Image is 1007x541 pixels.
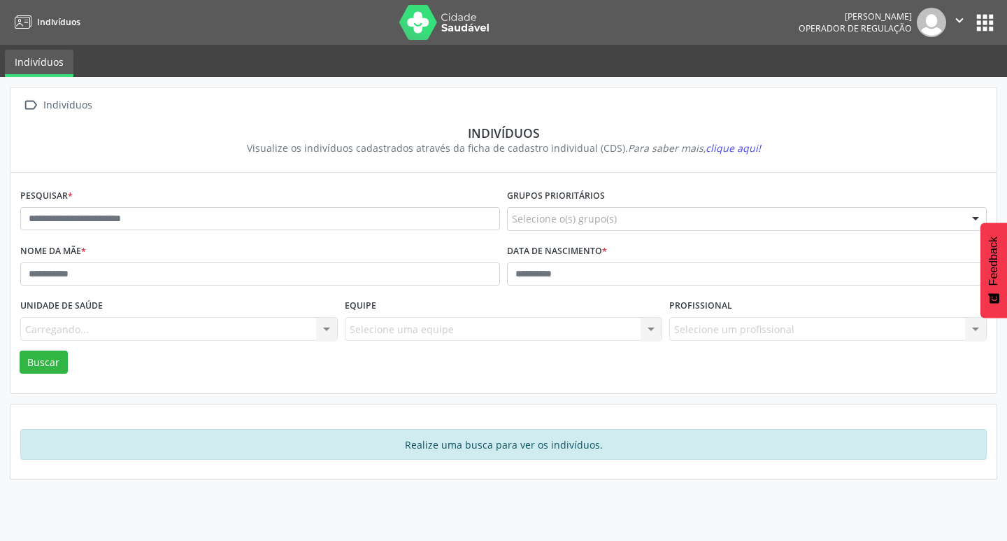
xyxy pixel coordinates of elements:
label: Equipe [345,295,376,317]
label: Pesquisar [20,185,73,207]
span: Indivíduos [37,16,80,28]
a: Indivíduos [5,50,73,77]
a: Indivíduos [10,10,80,34]
div: Indivíduos [41,95,94,115]
span: clique aqui! [706,141,761,155]
i:  [952,13,967,28]
button: apps [973,10,997,35]
div: Realize uma busca para ver os indivíduos. [20,429,987,460]
div: Visualize os indivíduos cadastrados através da ficha de cadastro individual (CDS). [30,141,977,155]
label: Nome da mãe [20,241,86,262]
div: Indivíduos [30,125,977,141]
button: Feedback - Mostrar pesquisa [980,223,1007,318]
label: Unidade de saúde [20,295,103,317]
button:  [946,8,973,37]
label: Profissional [669,295,732,317]
label: Grupos prioritários [507,185,605,207]
i:  [20,95,41,115]
i: Para saber mais, [628,141,761,155]
div: [PERSON_NAME] [799,10,912,22]
span: Operador de regulação [799,22,912,34]
img: img [917,8,946,37]
span: Feedback [987,237,1000,286]
a:  Indivíduos [20,95,94,115]
button: Buscar [20,351,68,374]
label: Data de nascimento [507,241,607,262]
span: Selecione o(s) grupo(s) [512,211,617,226]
